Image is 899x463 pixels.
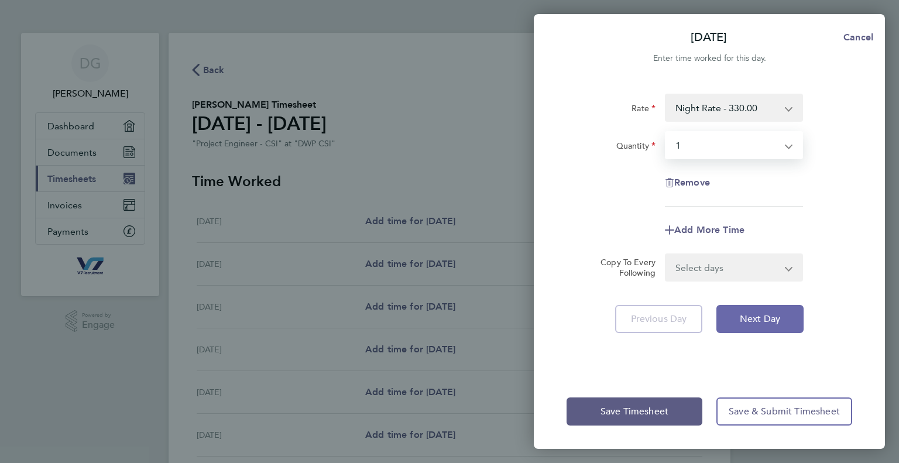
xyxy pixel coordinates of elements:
button: Next Day [716,305,804,333]
span: Cancel [840,32,873,43]
button: Add More Time [665,225,744,235]
label: Quantity [616,140,656,155]
span: Remove [674,177,710,188]
label: Rate [632,103,656,117]
span: Save Timesheet [601,406,668,417]
label: Copy To Every Following [591,257,656,278]
span: Save & Submit Timesheet [729,406,840,417]
button: Save Timesheet [567,397,702,426]
button: Remove [665,178,710,187]
div: Enter time worked for this day. [534,52,885,66]
p: [DATE] [691,29,727,46]
span: Next Day [740,313,780,325]
button: Save & Submit Timesheet [716,397,852,426]
button: Cancel [825,26,885,49]
span: Add More Time [674,224,744,235]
